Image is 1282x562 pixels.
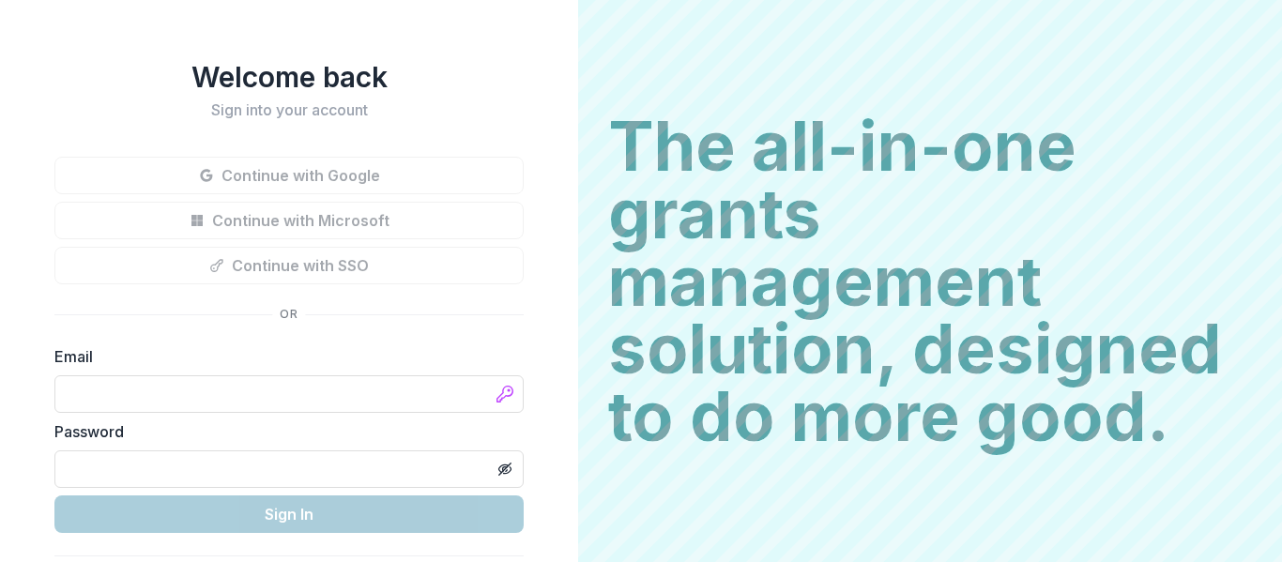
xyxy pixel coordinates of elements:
[54,157,524,194] button: Continue with Google
[54,495,524,533] button: Sign In
[54,202,524,239] button: Continue with Microsoft
[54,345,512,368] label: Email
[54,247,524,284] button: Continue with SSO
[490,454,520,484] button: Toggle password visibility
[54,60,524,94] h1: Welcome back
[54,101,524,119] h2: Sign into your account
[54,420,512,443] label: Password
